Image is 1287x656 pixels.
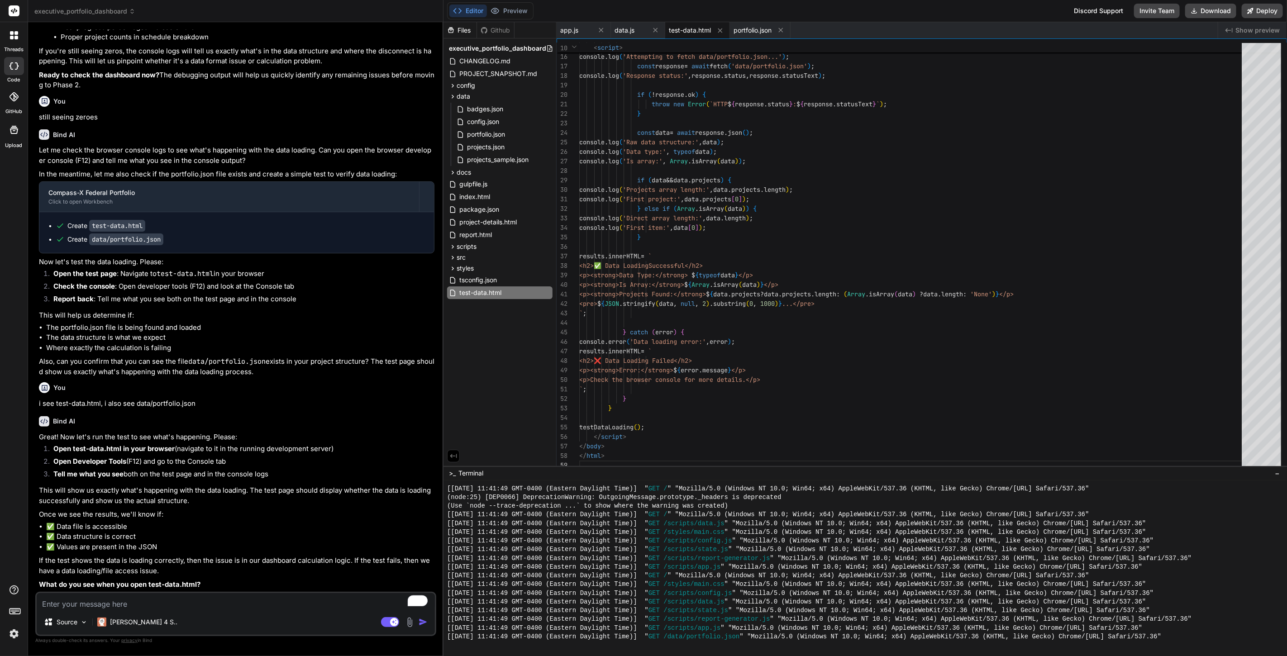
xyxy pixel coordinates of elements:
span: ) [757,280,760,289]
span: ) [695,90,699,99]
span: src [457,253,466,262]
span: const [637,62,655,70]
div: 20 [557,90,567,100]
span: ( [724,204,728,213]
span: package.json [458,204,500,215]
div: Discord Support [1068,4,1129,18]
span: data [742,280,757,289]
span: ) [807,62,811,70]
span: if [663,204,670,213]
span: app.js [560,26,578,35]
span: $ [728,100,731,108]
button: Deploy [1242,4,1283,18]
span: isArray [691,157,717,165]
span: . [699,195,702,203]
span: config [457,81,475,90]
span: ) [880,100,883,108]
span: > [619,43,623,52]
span: { [695,271,699,279]
span: . [688,157,691,165]
span: Successful</h2> [648,261,703,270]
span: . [605,223,608,232]
span: report.html [458,229,493,240]
span: 'Is array:' [623,157,663,165]
span: ; [789,185,793,194]
span: projects [702,195,731,203]
span: ; [746,195,749,203]
span: [ [731,195,735,203]
span: test-data.html [458,287,502,298]
div: Create [67,235,163,244]
span: styles [457,264,474,273]
span: . [605,214,608,222]
span: ( [739,280,742,289]
h6: Bind AI [53,130,75,139]
span: status [724,71,746,80]
div: 27 [557,157,567,166]
span: , [702,214,706,222]
span: . [605,138,608,146]
span: . [605,157,608,165]
span: . [605,147,608,156]
span: . [605,195,608,203]
span: portfolio.json [466,129,506,140]
label: threads [4,46,24,53]
div: 34 [557,223,567,233]
span: { [688,280,691,289]
span: 10 [557,43,567,53]
button: Compass-X Federal PortfolioClick to open Workbench [39,182,419,212]
span: ] [739,195,742,203]
span: log [608,157,619,165]
span: ) [818,71,822,80]
span: ( [619,223,623,232]
code: test-data.html [89,220,145,232]
span: </p> [764,280,778,289]
span: log [608,138,619,146]
span: data [720,271,735,279]
span: data [457,92,470,101]
button: Download [1185,4,1236,18]
span: < [594,43,597,52]
p: If you're still seeing zeros, the console logs will tell us exactly what's in the data structure ... [39,46,434,67]
span: console [579,195,605,203]
span: log [608,214,619,222]
span: , [710,185,713,194]
p: In the meantime, let me also check if the portfolio.json file exists and create a simple test to ... [39,169,434,180]
span: $ [796,100,800,108]
span: data.js [615,26,634,35]
span: console [579,185,605,194]
span: response [735,100,764,108]
span: ! [652,90,655,99]
span: ( [717,157,720,165]
span: isArray [699,204,724,213]
span: ; [749,128,753,137]
span: data [706,214,720,222]
span: test-data.html [669,26,711,35]
div: 40 [557,280,567,290]
span: } [789,100,793,108]
span: { [702,90,706,99]
span: ) [735,157,739,165]
img: settings [6,626,22,642]
span: { [731,100,735,108]
span: . [605,252,608,260]
span: . [688,176,691,184]
span: , [688,71,691,80]
span: 'First project:' [623,195,681,203]
span: console [579,214,605,222]
span: ( [619,195,623,203]
span: gulpfile.js [458,179,488,190]
span: ) [746,128,749,137]
span: await [677,128,695,137]
span: ; [822,71,825,80]
img: icon [419,618,428,627]
span: { [753,204,757,213]
span: = [684,62,688,70]
span: ` [648,252,652,260]
li: Proper project counts in schedule breakdown [61,32,434,43]
span: scripts [457,242,477,251]
span: , [699,138,702,146]
span: data [673,176,688,184]
span: innerHTML [608,252,641,260]
div: 30 [557,185,567,195]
